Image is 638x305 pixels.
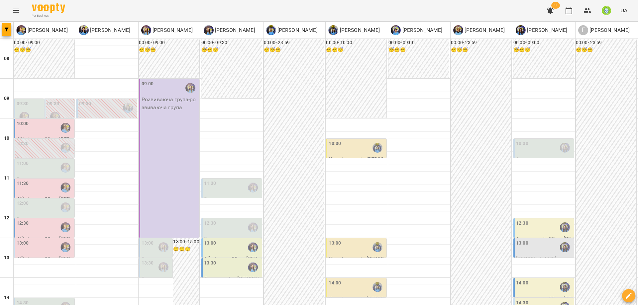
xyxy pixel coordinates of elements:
[372,242,382,252] img: Свириденко Аня
[578,25,630,35] a: Г [PERSON_NAME]
[453,25,505,35] div: Бадун Наталія
[578,25,630,35] div: Городецька Карина
[60,183,70,192] div: Позднякова Анастасія
[328,25,338,35] img: С
[17,135,73,151] p: Абілітолог 30 хв - [PERSON_NAME]
[328,25,380,35] a: С [PERSON_NAME]
[60,143,70,153] img: Позднякова Анастасія
[516,25,526,35] img: В
[4,95,9,102] h6: 09
[248,222,258,232] img: Ігнатенко Оксана
[17,255,73,278] p: Абілітолог 30 хв - [PERSON_NAME] [PERSON_NAME]
[173,238,199,246] h6: 13:00 - 15:00
[142,96,198,111] p: Розвиваюча група - розвиваюча група
[329,255,385,270] p: Кінезіотерапія - [PERSON_NAME]
[204,255,261,270] p: Абілітолог 30 хв - [PERSON_NAME]
[576,46,636,54] h6: 😴😴😴
[89,26,130,34] p: [PERSON_NAME]
[264,39,324,46] h6: 00:00 - 23:59
[560,282,570,292] div: Вахнован Діана
[560,222,570,232] img: Вахнован Діана
[17,175,73,183] p: 0
[79,115,136,123] p: 0
[79,100,91,108] label: 09:30
[516,220,528,227] label: 12:30
[204,25,255,35] div: Ігнатенко Оксана
[159,262,168,272] img: Казимирів Тетяна
[142,275,171,283] p: 0
[17,155,73,163] p: 0
[401,26,442,34] p: [PERSON_NAME]
[17,240,29,247] label: 13:00
[204,275,261,290] p: Логоритміка - [PERSON_NAME]
[60,242,70,252] img: Позднякова Анастасія
[453,25,463,35] img: Б
[204,235,261,243] p: 0
[17,100,29,108] label: 09:30
[391,25,442,35] a: Ч [PERSON_NAME]
[4,214,9,222] h6: 12
[142,240,154,247] label: 13:00
[60,202,70,212] div: Позднякова Анастасія
[516,240,528,247] label: 13:00
[329,140,341,147] label: 10:30
[266,25,318,35] a: Р [PERSON_NAME]
[79,25,89,35] img: Б
[276,26,318,34] p: [PERSON_NAME]
[204,25,255,35] a: І [PERSON_NAME]
[513,46,574,54] h6: 😴😴😴
[453,25,505,35] a: Б [PERSON_NAME]
[4,294,9,301] h6: 14
[560,143,570,153] div: Вахнован Діана
[60,163,70,173] div: Позднякова Анастасія
[17,140,29,147] label: 10:30
[602,6,611,15] img: 8ec40acc98eb0e9459e318a00da59de5.jpg
[201,39,262,46] h6: 00:00 - 09:30
[372,282,382,292] img: Свириденко Аня
[329,155,385,171] p: Кінезіотерапія - [PERSON_NAME]
[516,279,528,287] label: 14:00
[388,46,449,54] h6: 😴😴😴
[516,25,567,35] a: В [PERSON_NAME]
[47,100,59,108] label: 09:30
[620,7,627,14] span: UA
[329,279,341,287] label: 14:00
[551,2,560,9] span: 31
[4,254,9,262] h6: 13
[326,46,386,54] h6: 😴😴😴
[173,246,199,253] h6: 😴😴😴
[588,26,630,34] p: [PERSON_NAME]
[17,215,73,223] p: 0
[204,180,216,187] label: 11:30
[50,112,60,122] img: Позднякова Анастасія
[372,143,382,153] img: Свириденко Аня
[8,3,24,19] button: Menu
[618,4,630,17] button: UA
[451,46,511,54] h6: 😴😴😴
[463,26,505,34] p: [PERSON_NAME]
[32,14,65,18] span: For Business
[159,242,168,252] img: Казимирів Тетяна
[60,123,70,133] img: Позднякова Анастасія
[151,26,193,34] p: [PERSON_NAME]
[142,260,154,267] label: 13:30
[123,103,133,113] div: Базілєва Катерина
[17,195,73,211] p: Абілітолог 30 хв - [PERSON_NAME]
[79,25,130,35] a: Б [PERSON_NAME]
[248,183,258,192] img: Ігнатенко Оксана
[451,39,511,46] h6: 00:00 - 23:59
[19,112,29,122] img: Позднякова Анастасія
[391,25,401,35] img: Ч
[185,83,195,93] div: Казимирів Тетяна
[388,39,449,46] h6: 00:00 - 09:00
[266,25,276,35] img: Р
[17,235,73,251] p: Абілітолог 30 хв - [PERSON_NAME]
